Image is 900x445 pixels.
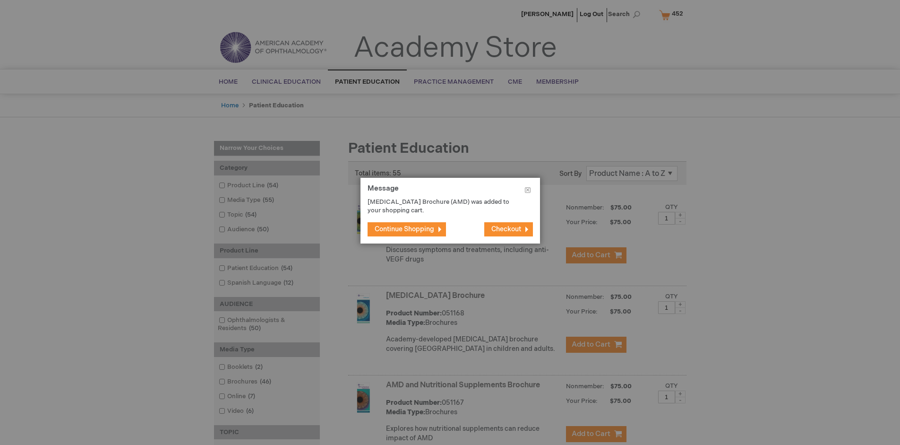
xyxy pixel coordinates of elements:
[368,185,533,198] h1: Message
[368,198,519,215] p: [MEDICAL_DATA] Brochure (AMD) was added to your shopping cart.
[484,222,533,236] button: Checkout
[491,225,521,233] span: Checkout
[375,225,434,233] span: Continue Shopping
[368,222,446,236] button: Continue Shopping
